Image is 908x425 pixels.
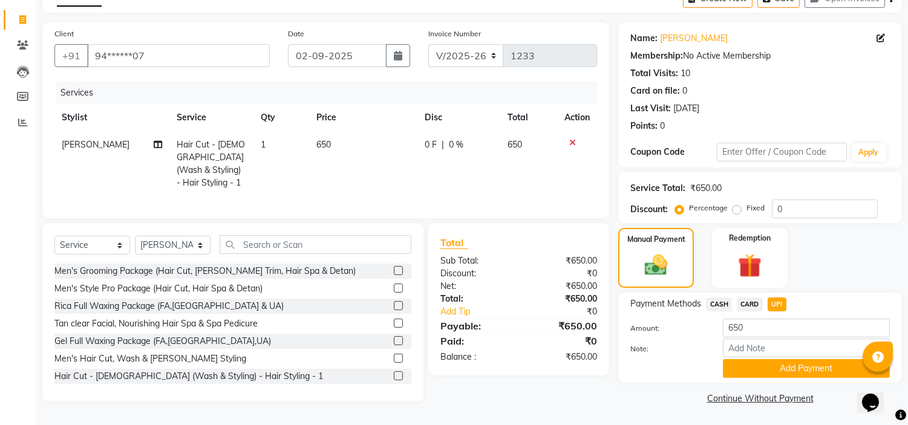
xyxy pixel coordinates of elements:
span: Hair Cut - [DEMOGRAPHIC_DATA] (Wash & Styling) - Hair Styling - 1 [177,139,246,188]
span: | [442,138,444,151]
div: ₹0 [519,267,607,280]
div: Paid: [431,334,519,348]
th: Price [309,104,417,131]
span: Payment Methods [630,297,701,310]
div: ₹0 [519,334,607,348]
span: CARD [737,297,763,311]
th: Total [501,104,558,131]
th: Service [170,104,254,131]
input: Add Note [723,339,890,357]
label: Date [288,28,304,39]
div: Last Visit: [630,102,671,115]
div: ₹650.00 [519,293,607,305]
div: ₹650.00 [519,255,607,267]
input: Search or Scan [220,235,411,254]
input: Enter Offer / Coupon Code [717,143,846,161]
input: Search by Name/Mobile/Email/Code [87,44,270,67]
th: Disc [417,104,500,131]
div: Total Visits: [630,67,678,80]
button: Apply [852,143,886,161]
div: No Active Membership [630,50,890,62]
div: Name: [630,32,658,45]
div: Balance : [431,351,519,363]
div: Total: [431,293,519,305]
label: Redemption [729,233,771,244]
div: Net: [431,280,519,293]
button: +91 [54,44,88,67]
div: Men's Style Pro Package (Hair Cut, Hair Spa & Detan) [54,282,263,295]
a: Add Tip [431,305,534,318]
span: 650 [316,139,331,150]
span: 0 % [449,138,463,151]
div: ₹650.00 [519,280,607,293]
button: Add Payment [723,359,890,378]
span: 0 F [425,138,437,151]
label: Invoice Number [428,28,481,39]
div: Membership: [630,50,683,62]
div: ₹0 [534,305,607,318]
span: 1 [261,139,266,150]
label: Client [54,28,74,39]
div: Service Total: [630,182,685,195]
div: Gel Full Waxing Package (FA,[GEOGRAPHIC_DATA],UA) [54,335,271,348]
span: Total [440,236,468,249]
input: Amount [723,319,890,337]
span: UPI [768,297,786,311]
div: Services [56,82,606,104]
div: Coupon Code [630,146,717,158]
img: _cash.svg [638,252,674,278]
div: ₹650.00 [519,351,607,363]
span: CASH [706,297,732,311]
div: Discount: [431,267,519,280]
iframe: chat widget [857,377,896,413]
th: Action [557,104,597,131]
div: Points: [630,120,658,132]
th: Stylist [54,104,170,131]
a: Continue Without Payment [621,392,900,405]
a: [PERSON_NAME] [660,32,728,45]
div: Rica Full Waxing Package (FA,[GEOGRAPHIC_DATA] & UA) [54,300,284,313]
img: _gift.svg [731,251,769,281]
label: Fixed [746,203,765,213]
th: Qty [253,104,309,131]
div: ₹650.00 [519,319,607,333]
div: 0 [682,85,687,97]
div: ₹650.00 [690,182,722,195]
div: 0 [660,120,665,132]
label: Manual Payment [627,234,685,245]
div: Tan clear Facial, Nourishing Hair Spa & Spa Pedicure [54,317,258,330]
span: 650 [508,139,523,150]
span: [PERSON_NAME] [62,139,129,150]
label: Note: [621,343,714,354]
label: Percentage [689,203,728,213]
div: Men's Grooming Package (Hair Cut, [PERSON_NAME] Trim, Hair Spa & Detan) [54,265,356,277]
div: 10 [681,67,690,80]
div: Payable: [431,319,519,333]
label: Amount: [621,323,714,334]
div: Discount: [630,203,668,216]
div: [DATE] [673,102,699,115]
div: Hair Cut - [DEMOGRAPHIC_DATA] (Wash & Styling) - Hair Styling - 1 [54,370,323,383]
div: Sub Total: [431,255,519,267]
div: Card on file: [630,85,680,97]
div: Men's Hair Cut, Wash & [PERSON_NAME] Styling [54,352,246,365]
